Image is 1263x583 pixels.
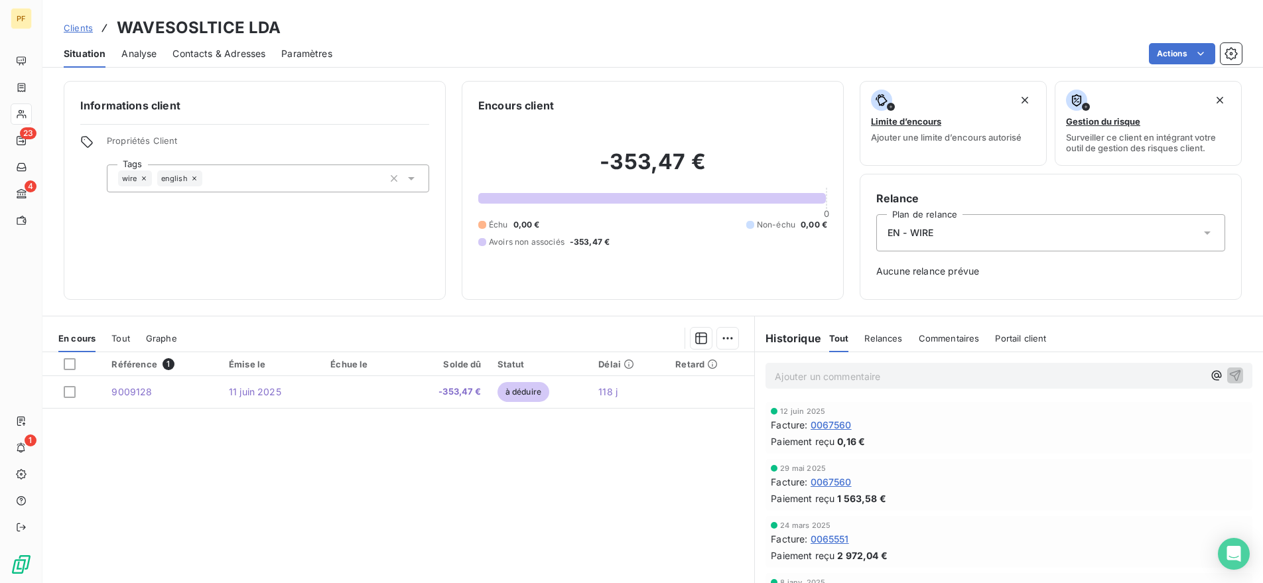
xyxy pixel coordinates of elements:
span: Analyse [121,47,157,60]
span: Aucune relance prévue [876,265,1225,278]
span: Paiement reçu [771,549,834,562]
span: 12 juin 2025 [780,407,825,415]
div: Retard [675,359,746,369]
span: Échu [489,219,508,231]
span: 24 mars 2025 [780,521,831,529]
span: Facture : [771,532,807,546]
span: Tout [111,333,130,344]
span: Paiement reçu [771,434,834,448]
div: Délai [598,359,659,369]
h6: Encours client [478,97,554,113]
img: Logo LeanPay [11,554,32,575]
span: Facture : [771,475,807,489]
span: Non-échu [757,219,795,231]
input: Ajouter une valeur [202,172,213,184]
span: Facture : [771,418,807,432]
span: Propriétés Client [107,135,429,154]
span: 2 972,04 € [837,549,888,562]
span: Graphe [146,333,177,344]
span: Paiement reçu [771,491,834,505]
h6: Informations client [80,97,429,113]
h3: WAVESOSLTICE LDA [117,16,281,40]
span: Paramètres [281,47,332,60]
span: 118 j [598,386,618,397]
span: 11 juin 2025 [229,386,281,397]
span: Tout [829,333,849,344]
span: Commentaires [919,333,980,344]
span: Surveiller ce client en intégrant votre outil de gestion des risques client. [1066,132,1230,153]
div: PF [11,8,32,29]
span: Avoirs non associés [489,236,565,248]
span: 0,00 € [801,219,827,231]
div: Échue le [330,359,394,369]
span: En cours [58,333,96,344]
span: english [161,174,188,182]
h2: -353,47 € [478,149,827,188]
span: 1 563,58 € [837,491,886,505]
span: 9009128 [111,386,152,397]
span: Portail client [995,333,1046,344]
div: Solde dû [410,359,482,369]
h6: Historique [755,330,821,346]
span: Situation [64,47,105,60]
span: 0067560 [811,475,852,489]
span: Contacts & Adresses [172,47,265,60]
span: 4 [25,180,36,192]
button: Gestion du risqueSurveiller ce client en intégrant votre outil de gestion des risques client. [1055,81,1242,166]
span: 0 [824,208,829,219]
span: Ajouter une limite d’encours autorisé [871,132,1022,143]
span: Limite d’encours [871,116,941,127]
span: à déduire [498,382,549,402]
h6: Relance [876,190,1225,206]
span: 23 [20,127,36,139]
span: 29 mai 2025 [780,464,826,472]
span: 1 [163,358,174,370]
div: Référence [111,358,213,370]
span: EN - WIRE [888,226,933,239]
a: Clients [64,21,93,34]
button: Limite d’encoursAjouter une limite d’encours autorisé [860,81,1047,166]
span: 0067560 [811,418,852,432]
span: 1 [25,434,36,446]
div: Émise le [229,359,314,369]
span: -353,47 € [570,236,610,248]
span: Clients [64,23,93,33]
span: 0,00 € [513,219,540,231]
div: Statut [498,359,583,369]
button: Actions [1149,43,1215,64]
span: Relances [864,333,902,344]
div: Open Intercom Messenger [1218,538,1250,570]
span: Gestion du risque [1066,116,1140,127]
span: 0,16 € [837,434,865,448]
span: 0065551 [811,532,849,546]
span: wire [122,174,137,182]
span: -353,47 € [410,385,482,399]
